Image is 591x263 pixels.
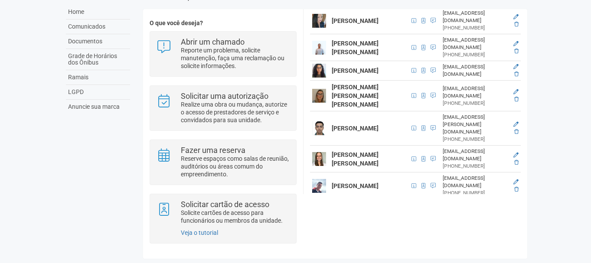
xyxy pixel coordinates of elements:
div: [EMAIL_ADDRESS][DOMAIN_NAME] [443,10,507,24]
div: [EMAIL_ADDRESS][DOMAIN_NAME] [443,175,507,189]
strong: [PERSON_NAME] [PERSON_NAME] [332,40,379,55]
a: Editar membro [513,89,519,95]
strong: [PERSON_NAME] [PERSON_NAME] [332,151,379,167]
a: Excluir membro [514,48,519,54]
a: Grade de Horários dos Ônibus [66,49,130,70]
a: Solicitar cartão de acesso Solicite cartões de acesso para funcionários ou membros da unidade. [157,201,290,224]
strong: [PERSON_NAME] [332,182,379,189]
strong: Abrir um chamado [181,37,245,46]
img: user.png [312,179,326,193]
div: [EMAIL_ADDRESS][DOMAIN_NAME] [443,85,507,100]
a: Editar membro [513,41,519,47]
img: user.png [312,121,326,135]
p: Solicite cartões de acesso para funcionários ou membros da unidade. [181,209,290,224]
img: user.png [312,152,326,166]
a: LGPD [66,85,130,100]
a: Excluir membro [514,129,519,135]
strong: [PERSON_NAME] [PERSON_NAME] [PERSON_NAME] [332,84,379,108]
img: user.png [312,89,326,103]
a: Abrir um chamado Reporte um problema, solicite manutenção, faça uma reclamação ou solicite inform... [157,38,290,70]
a: Editar membro [513,121,519,127]
a: Excluir membro [514,71,519,77]
strong: [PERSON_NAME] [332,17,379,24]
div: [PHONE_NUMBER] [443,51,507,58]
a: Editar membro [513,179,519,185]
a: Fazer uma reserva Reserve espaços como salas de reunião, auditórios ou áreas comum do empreendime... [157,146,290,178]
h4: O que você deseja? [150,20,297,26]
a: Editar membro [513,152,519,158]
div: [PHONE_NUMBER] [443,136,507,143]
a: Excluir membro [514,159,519,166]
strong: [PERSON_NAME] [332,67,379,74]
img: user.png [312,41,326,55]
div: [PHONE_NUMBER] [443,162,507,170]
a: Editar membro [513,14,519,20]
strong: Fazer uma reserva [181,146,245,155]
p: Reporte um problema, solicite manutenção, faça uma reclamação ou solicite informações. [181,46,290,70]
a: Excluir membro [514,21,519,27]
a: Excluir membro [514,186,519,192]
strong: Solicitar uma autorização [181,91,268,101]
a: Anuncie sua marca [66,100,130,114]
a: Editar membro [513,64,519,70]
div: [EMAIL_ADDRESS][DOMAIN_NAME] [443,148,507,162]
div: [EMAIL_ADDRESS][PERSON_NAME][DOMAIN_NAME] [443,114,507,136]
a: Ramais [66,70,130,85]
img: user.png [312,14,326,28]
p: Reserve espaços como salas de reunião, auditórios ou áreas comum do empreendimento. [181,155,290,178]
div: [PHONE_NUMBER] [443,189,507,197]
div: [PHONE_NUMBER] [443,24,507,32]
a: Documentos [66,34,130,49]
div: [PHONE_NUMBER] [443,100,507,107]
img: user.png [312,64,326,78]
div: [EMAIL_ADDRESS][DOMAIN_NAME] [443,63,507,78]
a: Home [66,5,130,19]
div: [EMAIL_ADDRESS][DOMAIN_NAME] [443,36,507,51]
strong: Solicitar cartão de acesso [181,200,269,209]
a: Excluir membro [514,96,519,102]
p: Realize uma obra ou mudança, autorize o acesso de prestadores de serviço e convidados para sua un... [181,101,290,124]
strong: [PERSON_NAME] [332,125,379,132]
a: Veja o tutorial [181,229,218,236]
a: Solicitar uma autorização Realize uma obra ou mudança, autorize o acesso de prestadores de serviç... [157,92,290,124]
a: Comunicados [66,19,130,34]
